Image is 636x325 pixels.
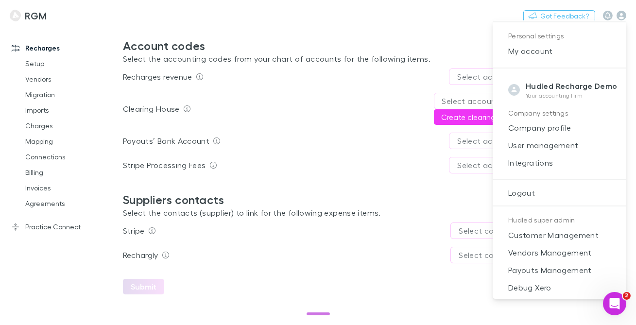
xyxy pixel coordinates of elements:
span: User management [500,139,619,151]
span: Vendors Management [500,247,619,258]
span: Integrations [500,157,619,169]
span: My account [500,45,619,57]
iframe: Intercom live chat [603,292,626,315]
p: Personal settings [508,30,611,42]
span: Payouts Management [500,264,619,276]
strong: Hudled Recharge Demo [526,81,617,91]
span: 2 [623,292,631,300]
span: Debug Xero [500,282,619,293]
span: Company profile [500,122,619,134]
span: Customer Management [500,229,619,241]
p: Your accounting firm [526,92,617,100]
p: Company settings [508,107,611,120]
p: Hudled super admin [508,214,611,226]
span: Logout [500,187,619,199]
